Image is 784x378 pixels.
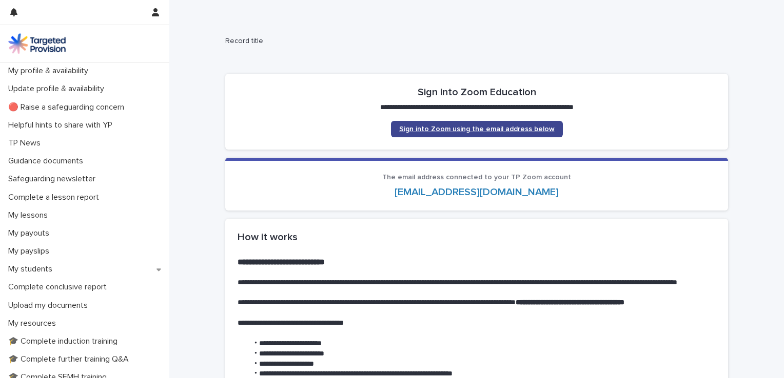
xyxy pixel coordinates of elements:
[4,337,126,346] p: 🎓 Complete induction training
[225,37,724,46] h2: Record title
[8,33,66,54] img: M5nRWzHhSzIhMunXDL62
[4,120,121,130] p: Helpful hints to share with YP
[4,301,96,310] p: Upload my documents
[4,319,64,328] p: My resources
[4,174,104,184] p: Safeguarding newsletter
[4,138,49,148] p: TP News
[4,282,115,292] p: Complete conclusive report
[238,231,716,243] h2: How it works
[4,354,137,364] p: 🎓 Complete further training Q&A
[4,84,112,94] p: Update profile & availability
[418,86,536,98] h2: Sign into Zoom Education
[382,174,571,181] span: The email address connected to your TP Zoom account
[4,228,57,238] p: My payouts
[4,156,91,166] p: Guidance documents
[391,121,563,137] a: Sign into Zoom using the email address below
[395,187,559,197] a: [EMAIL_ADDRESS][DOMAIN_NAME]
[4,211,56,220] p: My lessons
[4,264,61,274] p: My students
[4,246,57,256] p: My payslips
[4,66,96,76] p: My profile & availability
[399,125,555,133] span: Sign into Zoom using the email address below
[4,102,132,112] p: 🔴 Raise a safeguarding concern
[4,193,107,202] p: Complete a lesson report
